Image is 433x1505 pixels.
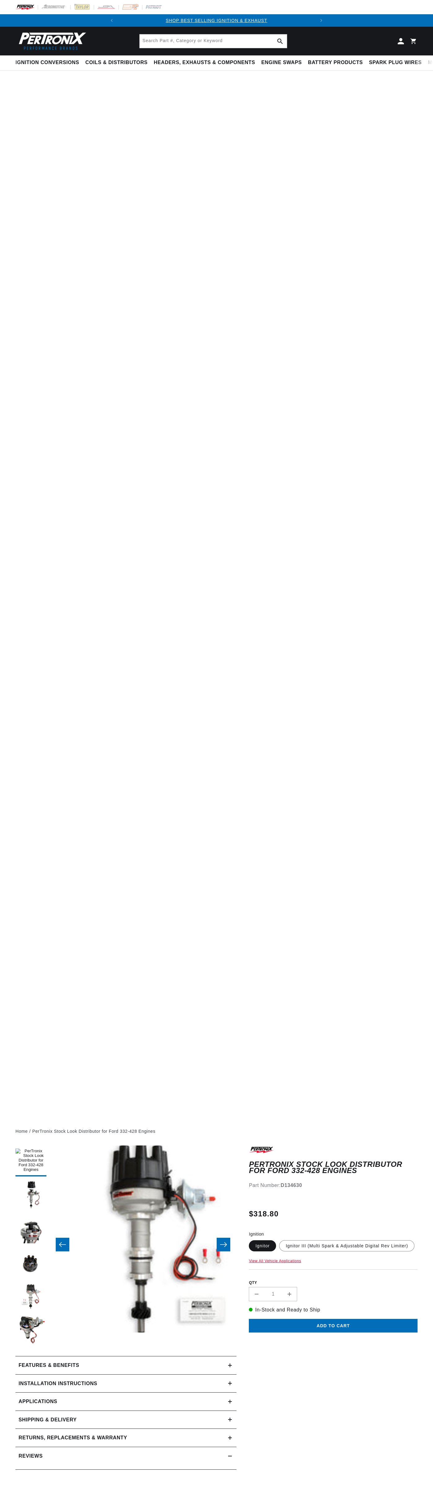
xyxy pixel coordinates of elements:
button: Translation missing: en.sections.announcements.next_announcement [315,14,327,27]
legend: Ignition [249,1231,264,1237]
h1: PerTronix Stock Look Distributor for Ford 332-428 Engines [249,1161,418,1174]
button: Load image 2 in gallery view [15,1180,46,1211]
summary: Coils & Distributors [82,55,151,70]
p: In-Stock and Ready to Ship [249,1306,418,1314]
h2: Reviews [19,1452,43,1460]
h2: Installation instructions [19,1380,97,1388]
a: Home [15,1128,28,1135]
button: Load image 6 in gallery view [15,1316,46,1347]
span: Engine Swaps [261,59,302,66]
label: Ignitor [249,1240,276,1251]
span: Spark Plug Wires [369,59,422,66]
a: PerTronix Stock Look Distributor for Ford 332-428 Engines [32,1128,155,1135]
div: Part Number: [249,1181,418,1189]
h2: Features & Benefits [19,1361,79,1369]
summary: Returns, Replacements & Warranty [15,1429,236,1447]
a: SHOP BEST SELLING IGNITION & EXHAUST [166,18,267,23]
summary: Features & Benefits [15,1356,236,1374]
nav: breadcrumbs [15,1128,418,1135]
button: Translation missing: en.sections.announcements.previous_announcement [106,14,118,27]
summary: Reviews [15,1447,236,1465]
input: Search Part #, Category or Keyword [140,34,287,48]
summary: Battery Products [305,55,366,70]
summary: Headers, Exhausts & Components [151,55,258,70]
media-gallery: Gallery Viewer [15,1145,236,1344]
h2: Shipping & Delivery [19,1416,77,1424]
strong: D134630 [281,1183,302,1188]
summary: Ignition Conversions [15,55,82,70]
img: Pertronix [15,30,87,52]
span: Battery Products [308,59,363,66]
button: Load image 3 in gallery view [15,1214,46,1245]
button: Load image 1 in gallery view [15,1145,46,1176]
summary: Engine Swaps [258,55,305,70]
span: Ignition Conversions [15,59,79,66]
button: Load image 4 in gallery view [15,1248,46,1279]
button: Search Part #, Category or Keyword [273,34,287,48]
span: $318.80 [249,1208,279,1219]
summary: Shipping & Delivery [15,1411,236,1429]
span: Applications [19,1398,57,1406]
summary: Installation instructions [15,1375,236,1393]
button: Slide right [217,1238,230,1251]
summary: Spark Plug Wires [366,55,425,70]
button: Add to cart [249,1319,418,1333]
label: Ignitor III (Multi Spark & Adjustable Digital Rev Limiter) [279,1240,414,1251]
div: Announcement [118,17,315,24]
button: Load image 5 in gallery view [15,1282,46,1313]
h2: Returns, Replacements & Warranty [19,1434,127,1442]
label: QTY [249,1280,418,1285]
a: Applications [15,1393,236,1411]
span: Headers, Exhausts & Components [154,59,255,66]
a: View All Vehicle Applications [249,1259,301,1263]
span: Coils & Distributors [85,59,148,66]
button: Slide left [56,1238,69,1251]
div: 1 of 2 [118,17,315,24]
